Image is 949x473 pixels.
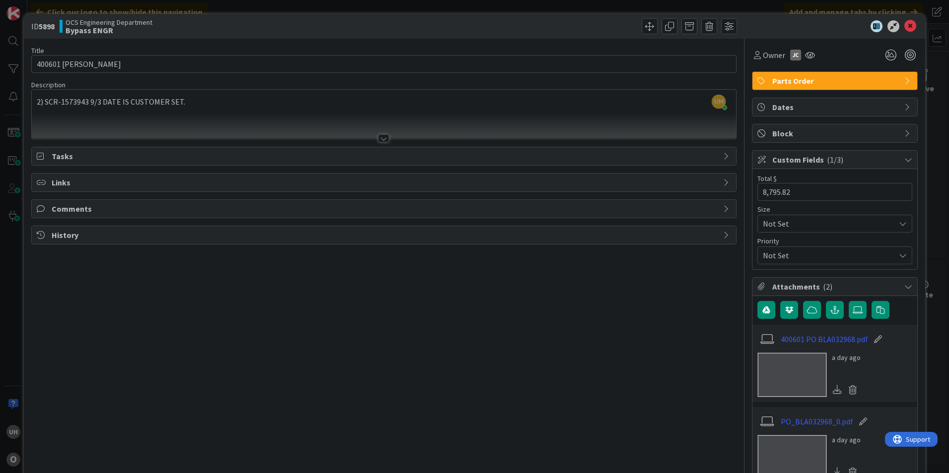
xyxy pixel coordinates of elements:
[757,237,912,244] div: Priority
[781,415,853,427] a: PO_BLA032968_0.pdf
[37,96,731,108] p: 2) SCR-1573943 9/3 DATE IS CUSTOMER SET.
[763,49,785,61] span: Owner
[832,435,861,445] div: a day ago
[772,154,899,166] span: Custom Fields
[832,383,843,396] div: Download
[52,150,718,162] span: Tasks
[772,281,899,293] span: Attachments
[827,155,843,165] span: ( 1/3 )
[823,282,832,292] span: ( 2 )
[763,248,890,262] span: Not Set
[39,21,55,31] b: 5898
[52,229,718,241] span: History
[712,95,726,109] span: UH
[31,80,66,89] span: Description
[772,101,899,113] span: Dates
[772,75,899,87] span: Parts Order
[790,50,801,60] div: JC
[52,177,718,188] span: Links
[781,333,868,345] a: 400601 PO BLA032968.pdf
[757,206,912,213] div: Size
[31,55,737,73] input: type card name here...
[757,174,777,183] label: Total $
[763,217,890,231] span: Not Set
[832,353,861,363] div: a day ago
[66,26,152,34] b: Bypass ENGR
[772,127,899,139] span: Block
[52,203,718,215] span: Comments
[21,1,45,13] span: Support
[31,20,55,32] span: ID
[31,46,44,55] label: Title
[66,18,152,26] span: OCS Engineering Department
